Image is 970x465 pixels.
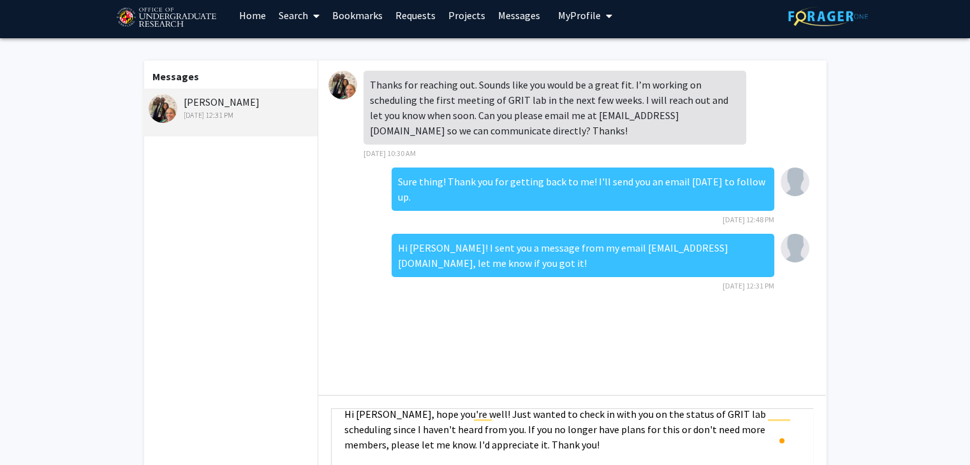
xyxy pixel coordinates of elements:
[364,71,746,145] div: Thanks for reaching out. Sounds like you would be a great fit. I’m working on scheduling the firs...
[149,110,315,121] div: [DATE] 12:31 PM
[149,94,177,123] img: Heather Wipfli
[781,168,809,196] img: Eileen Shih
[328,71,357,99] img: Heather Wipfli
[788,6,868,26] img: ForagerOne Logo
[112,2,220,34] img: University of Maryland Logo
[781,234,809,262] img: Eileen Shih
[149,94,315,121] div: [PERSON_NAME]
[558,9,601,22] span: My Profile
[723,281,774,290] span: [DATE] 12:31 PM
[10,408,54,455] iframe: Chat
[152,70,199,83] b: Messages
[392,234,774,277] div: Hi [PERSON_NAME]! I sent you a message from my email [EMAIL_ADDRESS][DOMAIN_NAME], let me know if...
[364,148,416,158] span: [DATE] 10:30 AM
[723,215,774,224] span: [DATE] 12:48 PM
[392,168,774,211] div: Sure thing! Thank you for getting back to me! I'll send you an email [DATE] to follow up.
